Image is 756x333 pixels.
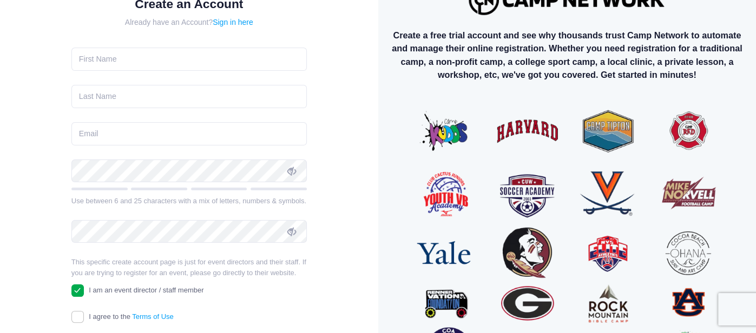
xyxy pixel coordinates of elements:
input: Email [71,122,307,145]
p: Create a free trial account and see why thousands trust Camp Network to automate and manage their... [387,29,747,82]
a: Sign in here [213,18,253,26]
input: I am an event director / staff member [71,284,84,297]
p: This specific create account page is just for event directors and their staff. If you are trying ... [71,257,307,278]
span: I agree to the [89,312,173,321]
input: I agree to theTerms of Use [71,311,84,323]
input: First Name [71,48,307,71]
div: Use between 6 and 25 characters with a mix of letters, numbers & symbols. [71,196,307,207]
a: Terms of Use [132,312,174,321]
div: Already have an Account? [71,17,307,28]
input: Last Name [71,85,307,108]
span: I am an event director / staff member [89,286,203,294]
